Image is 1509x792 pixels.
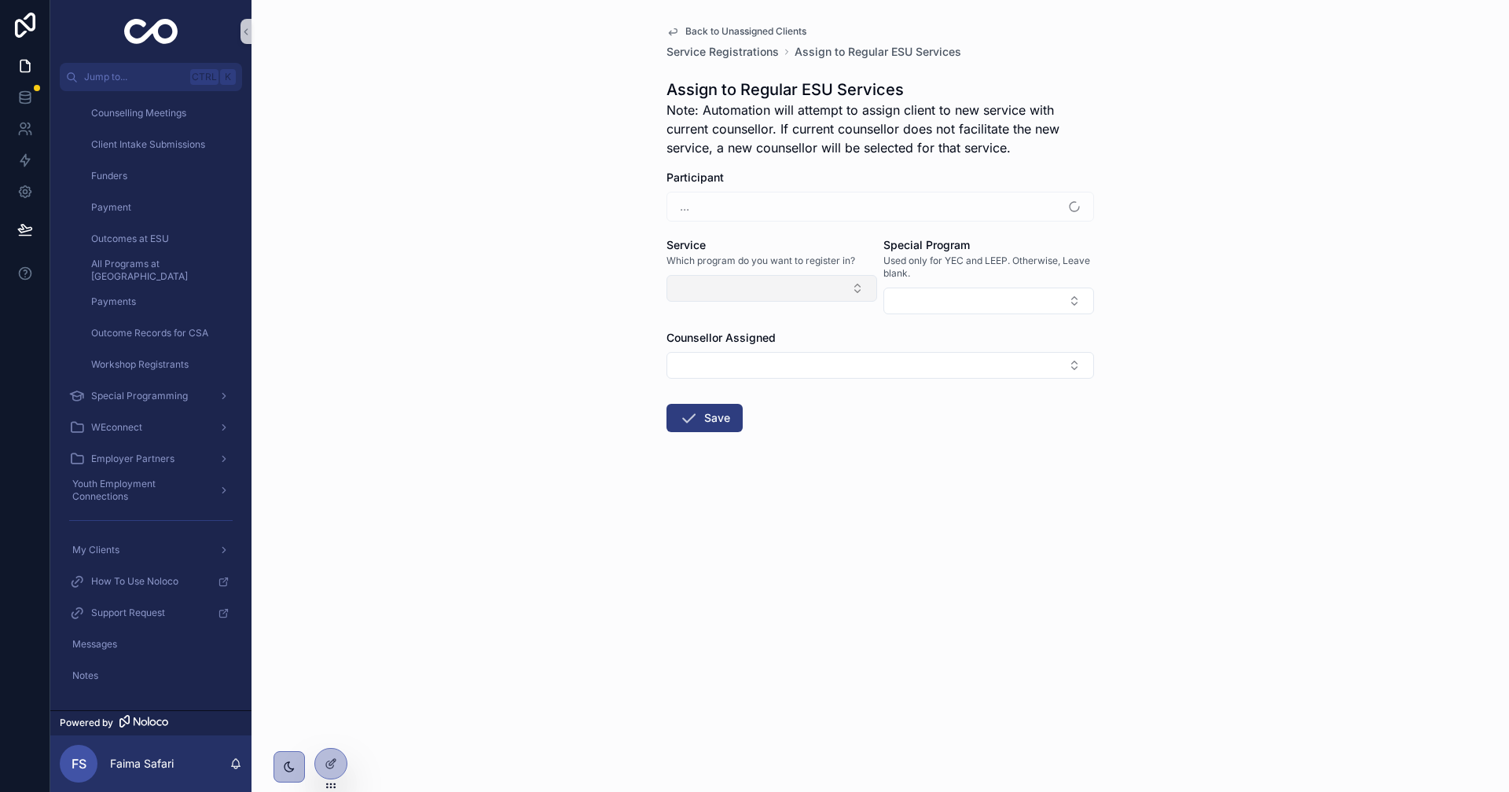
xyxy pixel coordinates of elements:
a: Outcomes at ESU [79,225,242,253]
a: Payment [79,193,242,222]
a: Employer Partners [60,445,242,473]
span: Which program do you want to register in? [666,255,855,267]
span: Payments [91,295,136,308]
span: My Clients [72,544,119,556]
span: Counsellor Assigned [666,331,776,344]
span: Youth Employment Connections [72,478,206,503]
a: Youth Employment Connections [60,476,242,504]
button: Save [666,404,743,432]
span: Employer Partners [91,453,174,465]
span: Used only for YEC and LEEP. Otherwise, Leave blank. [883,255,1094,280]
span: Client Intake Submissions [91,138,205,151]
a: Notes [60,662,242,690]
span: WEconnect [91,421,142,434]
img: App logo [124,19,178,44]
span: Jump to... [84,71,184,83]
h1: Assign to Regular ESU Services [666,79,1094,101]
span: Messages [72,638,117,651]
a: My Clients [60,536,242,564]
span: Ctrl [190,69,218,85]
span: How To Use Noloco [91,575,178,588]
div: scrollable content [50,91,251,710]
a: Support Request [60,599,242,627]
span: Outcomes at ESU [91,233,169,245]
a: Service Registrations [666,44,779,60]
a: Client Intake Submissions [79,130,242,159]
span: Service [666,238,706,251]
a: Counselling Meetings [79,99,242,127]
span: Special Programming [91,390,188,402]
a: How To Use Noloco [60,567,242,596]
p: Faima Safari [110,756,174,772]
a: Funders [79,162,242,190]
a: All Programs at [GEOGRAPHIC_DATA] [79,256,242,284]
a: Messages [60,630,242,658]
span: Outcome Records for CSA [91,327,208,339]
a: Payments [79,288,242,316]
span: Workshop Registrants [91,358,189,371]
span: K [222,71,234,83]
button: Select Button [883,288,1094,314]
span: Special Program [883,238,970,251]
a: Special Programming [60,382,242,410]
span: Notes [72,669,98,682]
span: Note: Automation will attempt to assign client to new service with current counsellor. If current... [666,101,1094,157]
span: All Programs at [GEOGRAPHIC_DATA] [91,258,226,283]
button: Select Button [666,352,1094,379]
span: Powered by [60,717,113,729]
a: Powered by [50,710,251,735]
span: Funders [91,170,127,182]
span: Support Request [91,607,165,619]
a: Assign to Regular ESU Services [795,44,961,60]
a: Outcome Records for CSA [79,319,242,347]
button: Select Button [666,275,877,302]
span: Participant [666,170,724,184]
a: WEconnect [60,413,242,442]
span: FS [72,754,86,773]
span: Counselling Meetings [91,107,186,119]
span: Back to Unassigned Clients [685,25,806,38]
a: Workshop Registrants [79,350,242,379]
span: Payment [91,201,131,214]
a: Back to Unassigned Clients [666,25,806,38]
button: Jump to...CtrlK [60,63,242,91]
